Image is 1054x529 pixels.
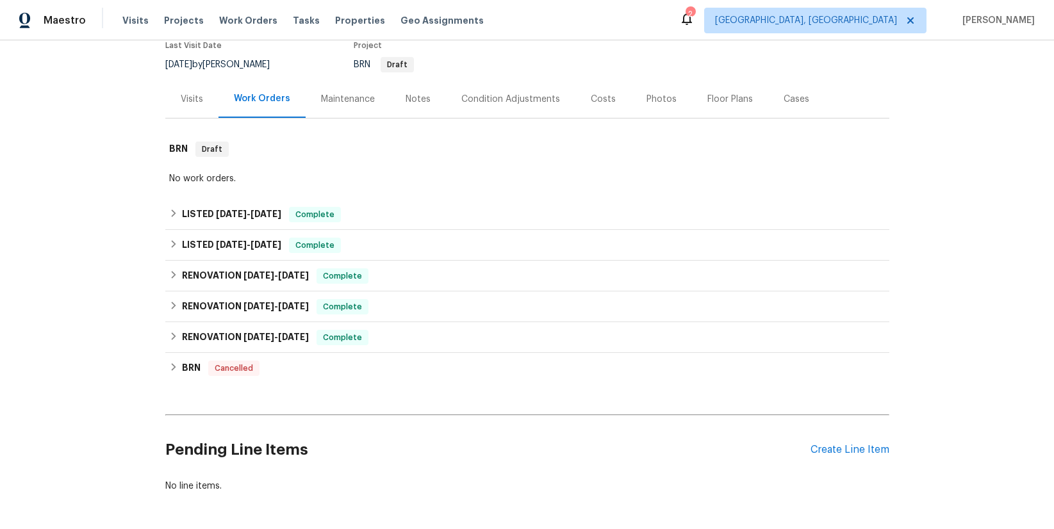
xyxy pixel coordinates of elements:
span: [DATE] [251,209,281,218]
span: [DATE] [216,240,247,249]
div: Work Orders [234,92,290,105]
span: BRN [354,60,414,69]
span: Draft [197,143,227,156]
h6: BRN [182,361,201,376]
div: Costs [591,93,616,106]
span: Tasks [293,16,320,25]
span: Cancelled [210,362,258,375]
h6: BRN [169,142,188,157]
h2: Pending Line Items [165,420,811,480]
span: - [216,240,281,249]
div: Visits [181,93,203,106]
div: Condition Adjustments [461,93,560,106]
span: [DATE] [243,332,274,341]
span: - [243,332,309,341]
div: Create Line Item [811,444,889,456]
span: Geo Assignments [400,14,484,27]
div: by [PERSON_NAME] [165,57,285,72]
span: [DATE] [243,271,274,280]
span: [DATE] [165,60,192,69]
span: [DATE] [243,302,274,311]
div: RENOVATION [DATE]-[DATE]Complete [165,291,889,322]
span: [DATE] [251,240,281,249]
h6: LISTED [182,238,281,253]
div: Cases [784,93,809,106]
div: 2 [686,8,695,20]
span: Complete [290,239,340,252]
span: [DATE] [216,209,247,218]
div: Maintenance [321,93,375,106]
span: Work Orders [219,14,277,27]
div: RENOVATION [DATE]-[DATE]Complete [165,322,889,353]
div: Photos [646,93,677,106]
span: Visits [122,14,149,27]
span: - [216,209,281,218]
span: Maestro [44,14,86,27]
span: Draft [382,61,413,69]
h6: RENOVATION [182,268,309,284]
div: LISTED [DATE]-[DATE]Complete [165,199,889,230]
span: - [243,271,309,280]
div: No line items. [165,480,889,492]
h6: RENOVATION [182,330,309,345]
span: Project [354,42,382,49]
span: Complete [290,208,340,221]
span: [GEOGRAPHIC_DATA], [GEOGRAPHIC_DATA] [715,14,897,27]
h6: RENOVATION [182,299,309,314]
span: [DATE] [278,302,309,311]
span: Projects [164,14,204,27]
div: BRN Cancelled [165,353,889,384]
span: - [243,302,309,311]
span: Complete [318,270,367,282]
span: Complete [318,300,367,313]
div: RENOVATION [DATE]-[DATE]Complete [165,261,889,291]
span: Properties [335,14,385,27]
h6: LISTED [182,207,281,222]
div: LISTED [DATE]-[DATE]Complete [165,230,889,261]
span: Complete [318,331,367,344]
div: BRN Draft [165,129,889,170]
span: [DATE] [278,271,309,280]
span: [PERSON_NAME] [957,14,1035,27]
div: Notes [406,93,431,106]
span: Last Visit Date [165,42,222,49]
span: [DATE] [278,332,309,341]
div: No work orders. [169,172,885,185]
div: Floor Plans [707,93,753,106]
